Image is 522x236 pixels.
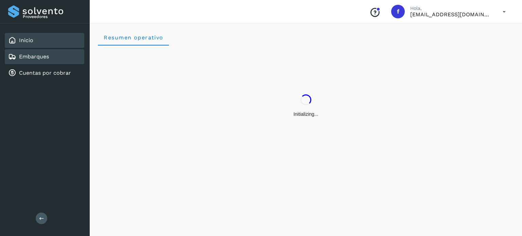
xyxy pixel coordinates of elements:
[19,70,71,76] a: Cuentas por cobrar
[103,34,163,41] span: Resumen operativo
[19,37,33,43] a: Inicio
[23,14,82,19] p: Proveedores
[19,53,49,60] a: Embarques
[410,5,492,11] p: Hola,
[5,49,84,64] div: Embarques
[410,11,492,18] p: facturacion@wht-transport.com
[5,33,84,48] div: Inicio
[5,66,84,80] div: Cuentas por cobrar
